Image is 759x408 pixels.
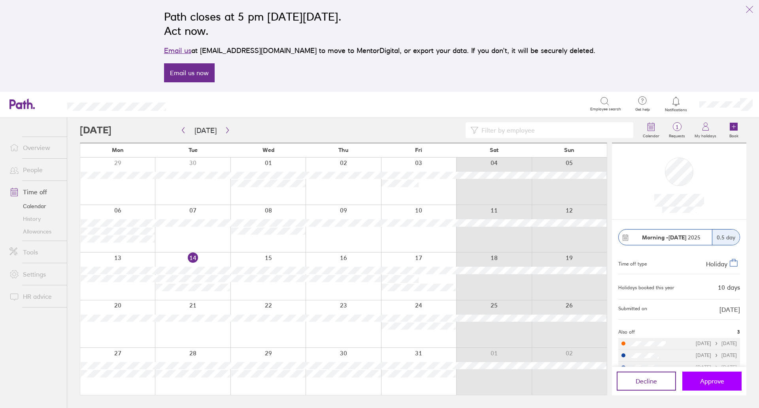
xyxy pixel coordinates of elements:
span: Fri [415,147,422,153]
span: Wed [262,147,274,153]
span: 3 [737,329,740,335]
label: Book [725,131,743,139]
a: Email us now [164,63,215,82]
label: Requests [664,131,690,139]
span: Mon [112,147,124,153]
a: Calendar [3,200,67,213]
div: [DATE] [DATE] [696,341,737,346]
div: 10 days [718,284,740,291]
a: History [3,213,67,225]
span: Tue [189,147,198,153]
button: [DATE] [188,124,223,137]
span: Sun [564,147,574,153]
span: [DATE] [719,306,740,313]
label: My holidays [690,131,721,139]
span: Sat [490,147,498,153]
div: [DATE] [DATE] [696,353,737,358]
a: Email us [164,46,191,55]
span: Decline [636,378,657,385]
h2: Path closes at 5 pm [DATE][DATE]. Act now. [164,9,595,38]
strong: [DATE] [668,234,686,241]
a: HR advice [3,288,67,304]
div: Search [187,100,208,107]
span: Submitted on [618,306,647,313]
span: Thu [338,147,348,153]
label: Calendar [638,131,664,139]
a: Book [721,118,746,143]
button: Approve [682,372,742,391]
span: Employee search [590,107,621,112]
div: Time off type [618,258,647,268]
div: 0.5 day [712,230,740,245]
span: Get help [630,107,655,112]
span: Notifications [663,108,689,112]
a: 1Requests [664,118,690,143]
span: Holiday [706,260,727,268]
a: Tools [3,244,67,260]
a: Calendar [638,118,664,143]
div: [DATE] [DATE] [696,364,737,370]
span: 1 [664,124,690,130]
a: Notifications [663,96,689,112]
div: Holidays booked this year [618,285,674,290]
span: Approve [700,378,724,385]
span: Also off [618,329,635,335]
strong: Morning - [642,234,668,241]
p: at [EMAIL_ADDRESS][DOMAIN_NAME] to move to MentorDigital, or export your data. If you don’t, it w... [164,45,595,56]
input: Filter by employee [478,123,629,138]
a: My holidays [690,118,721,143]
a: People [3,162,67,178]
span: 2025 [642,234,700,241]
button: Decline [617,372,676,391]
a: Settings [3,266,67,282]
a: Time off [3,184,67,200]
a: Overview [3,140,67,156]
a: Allowances [3,225,67,238]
